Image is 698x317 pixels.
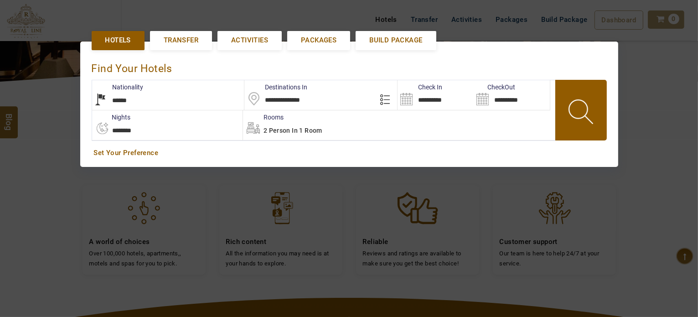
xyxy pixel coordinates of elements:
[164,36,198,45] span: Transfer
[301,36,336,45] span: Packages
[231,36,268,45] span: Activities
[217,31,282,50] a: Activities
[356,31,436,50] a: Build Package
[92,113,131,122] label: nights
[105,36,131,45] span: Hotels
[92,83,144,92] label: Nationality
[474,83,515,92] label: CheckOut
[369,36,422,45] span: Build Package
[150,31,212,50] a: Transfer
[244,83,307,92] label: Destinations In
[398,83,442,92] label: Check In
[92,53,607,80] div: Find Your Hotels
[474,80,550,110] input: Search
[287,31,350,50] a: Packages
[94,148,605,158] a: Set Your Preference
[264,127,322,134] span: 2 Person in 1 Room
[243,113,284,122] label: Rooms
[92,31,145,50] a: Hotels
[398,80,474,110] input: Search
